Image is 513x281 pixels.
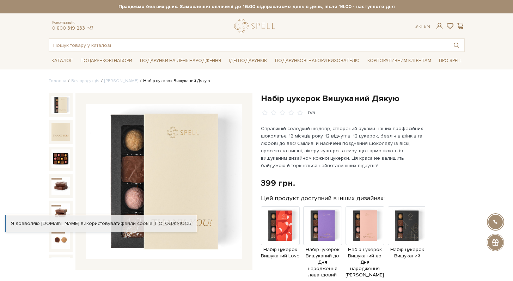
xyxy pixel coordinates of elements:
[303,222,342,279] a: Набір цукерок Вишуканий до Дня народження лавандовий
[346,222,384,279] a: Набір цукерок Вишуканий до Дня народження [PERSON_NAME]
[415,23,430,30] div: Ук
[226,55,270,66] a: Ідеї подарунків
[388,222,427,259] a: Набір цукерок Вишуканий
[51,177,70,195] img: Набір цукерок Вишуканий Дякую
[346,206,384,245] img: Продукт
[261,206,300,245] img: Продукт
[261,222,300,259] a: Набір цукерок Вишуканий Love
[272,55,362,67] a: Подарункові набори вихователю
[421,23,422,29] span: |
[436,55,464,66] a: Про Spell
[261,93,465,104] h1: Набір цукерок Вишуканий Дякую
[86,104,242,259] img: Набір цукерок Вишуканий Дякую
[49,55,75,66] a: Каталог
[51,257,70,276] img: Набір цукерок Вишуканий Дякую
[234,19,278,33] a: logo
[51,123,70,141] img: Набір цукерок Вишуканий Дякую
[51,96,70,114] img: Набір цукерок Вишуканий Дякую
[52,25,85,31] a: 0 800 319 233
[138,78,210,84] li: Набір цукерок Вишуканий Дякую
[49,78,66,84] a: Головна
[365,55,434,67] a: Корпоративним клієнтам
[346,246,384,279] span: Набір цукерок Вишуканий до Дня народження [PERSON_NAME]
[261,246,300,259] span: Набір цукерок Вишуканий Love
[87,25,94,31] a: telegram
[49,39,448,51] input: Пошук товару у каталозі
[71,78,99,84] a: Вся продукція
[424,23,430,29] a: En
[448,39,464,51] button: Пошук товару у каталозі
[261,194,385,202] label: Цей продукт доступний в інших дизайнах:
[104,78,138,84] a: [PERSON_NAME]
[52,20,94,25] span: Консультація:
[155,220,191,227] a: Погоджуюсь
[388,206,427,245] img: Продукт
[51,203,70,222] img: Набір цукерок Вишуканий Дякую
[261,178,295,189] div: 399 грн.
[51,231,70,249] img: Набір цукерок Вишуканий Дякую
[6,220,197,227] div: Я дозволяю [DOMAIN_NAME] використовувати
[388,246,427,259] span: Набір цукерок Вишуканий
[121,220,153,226] a: файли cookie
[78,55,135,66] a: Подарункові набори
[137,55,224,66] a: Подарунки на День народження
[303,206,342,245] img: Продукт
[308,110,315,116] div: 0/5
[51,149,70,168] img: Набір цукерок Вишуканий Дякую
[261,125,426,169] p: Справжній солодкий шедевр, створений руками наших професійних шоколатьє: 12 місяців року, 12 відч...
[49,4,465,10] strong: Працюємо без вихідних. Замовлення оплачені до 16:00 відправляємо день в день, після 16:00 - насту...
[303,246,342,279] span: Набір цукерок Вишуканий до Дня народження лавандовий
